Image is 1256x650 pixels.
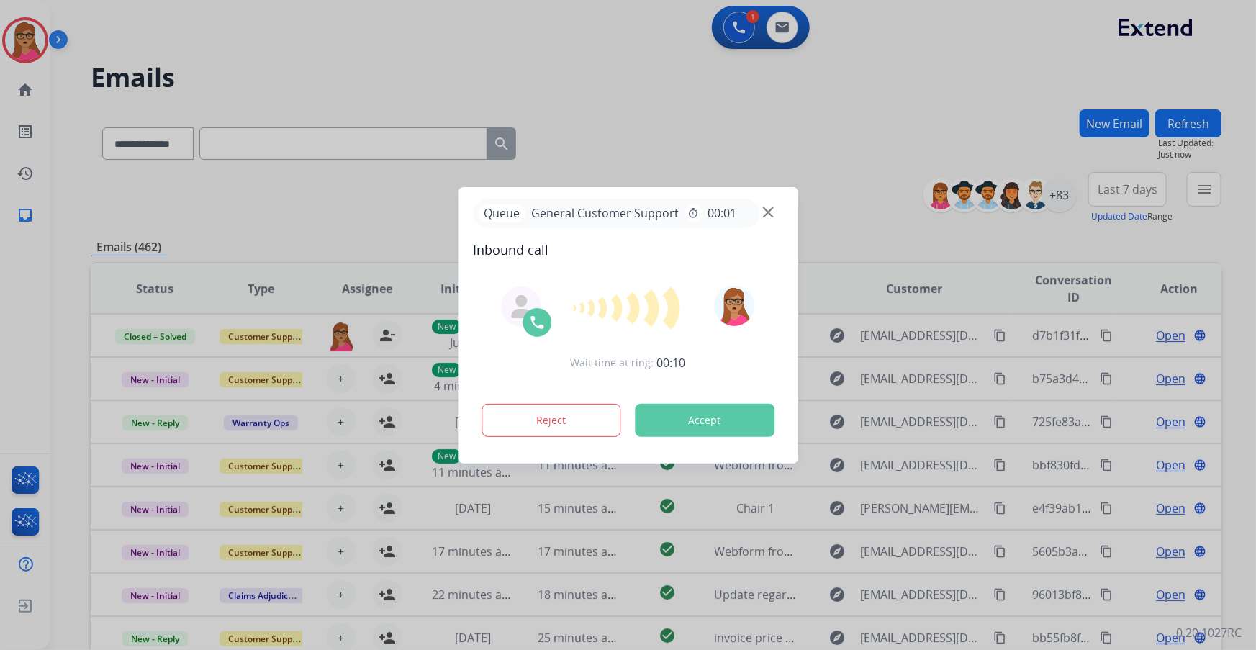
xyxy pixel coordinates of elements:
[657,354,686,371] span: 00:10
[571,356,654,370] span: Wait time at ring:
[479,204,525,222] p: Queue
[1176,624,1242,641] p: 0.20.1027RC
[715,286,755,326] img: avatar
[528,314,546,331] img: call-icon
[708,204,736,222] span: 00:01
[510,295,533,318] img: agent-avatar
[635,404,774,437] button: Accept
[763,207,774,217] img: close-button
[525,204,685,222] span: General Customer Support
[473,240,783,260] span: Inbound call
[482,404,621,437] button: Reject
[687,207,699,219] mat-icon: timer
